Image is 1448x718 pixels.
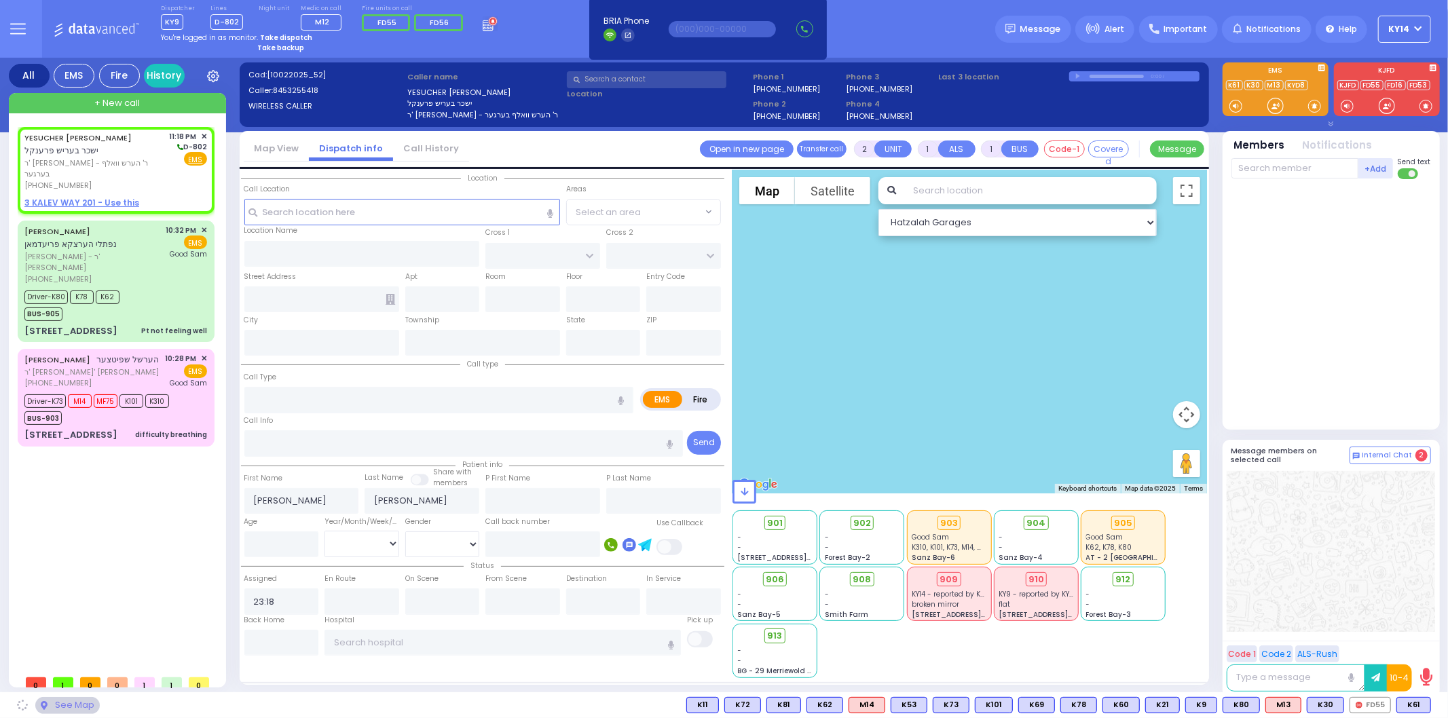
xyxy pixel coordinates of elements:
div: BLS [1018,697,1055,713]
span: Select an area [576,206,641,219]
span: Help [1339,23,1357,35]
div: BLS [1396,697,1431,713]
label: Room [485,271,506,282]
div: BLS [686,697,719,713]
label: KJFD [1334,67,1440,77]
span: Good Sam [912,532,949,542]
input: Search location [904,177,1156,204]
span: MF75 [94,394,117,408]
div: K9 [1185,697,1217,713]
button: Notifications [1303,138,1373,153]
span: KY14 [1389,23,1410,35]
div: K101 [975,697,1013,713]
div: K11 [686,697,719,713]
button: Drag Pegman onto the map to open Street View [1173,450,1200,477]
span: - [738,542,742,552]
label: Cad: [248,69,403,81]
label: [PHONE_NUMBER] [753,83,820,94]
span: - [738,589,742,599]
span: K310, K101, K73, M14, MF75 [912,542,995,552]
span: [10022025_52] [267,69,326,80]
label: Fire units on call [362,5,468,13]
span: + New call [94,96,140,110]
span: 8453255418 [273,85,318,96]
label: P Last Name [606,473,651,484]
span: 902 [853,516,871,530]
label: P First Name [485,473,530,484]
span: Alert [1104,23,1124,35]
a: KJFD [1337,80,1359,90]
label: First Name [244,473,283,484]
span: ✕ [201,353,207,364]
span: - [825,542,829,552]
input: Search hospital [324,630,681,656]
span: ר' [PERSON_NAME] - ר' הערש וואלף בערגער [24,157,165,180]
label: Street Address [244,271,297,282]
label: On Scene [405,573,439,584]
span: Sanz Bay-4 [999,552,1043,563]
a: K30 [1244,80,1263,90]
span: 901 [767,516,783,530]
span: - [1086,589,1090,599]
label: Destination [566,573,607,584]
span: 906 [766,573,784,586]
img: Google [736,476,781,493]
small: Share with [433,467,472,477]
button: Code 2 [1259,645,1293,662]
label: ZIP [646,315,656,326]
div: 905 [1111,516,1136,531]
div: K73 [933,697,969,713]
span: 2 [1415,449,1428,461]
span: Driver-K80 [24,290,68,304]
span: KY9 [161,14,183,30]
a: [PERSON_NAME] [24,226,90,237]
a: FD16 [1385,80,1406,90]
button: Message [1150,140,1204,157]
div: All [9,64,50,88]
button: Code 1 [1227,645,1257,662]
a: M13 [1265,80,1284,90]
div: K72 [724,697,761,713]
div: BLS [806,697,843,713]
button: Internal Chat 2 [1350,447,1431,464]
label: Turn off text [1398,167,1419,181]
div: BLS [724,697,761,713]
u: EMS [189,155,203,165]
span: Internal Chat [1362,451,1413,460]
span: 904 [1026,516,1045,530]
span: BUS-905 [24,307,62,321]
span: 913 [768,629,783,643]
label: [PHONE_NUMBER] [753,111,820,121]
span: ✕ [201,131,207,143]
div: [STREET_ADDRESS] [24,324,117,338]
label: City [244,315,259,326]
label: WIRELESS CALLER [248,100,403,112]
label: Dispatcher [161,5,195,13]
div: Pt not feeling well [141,326,207,336]
span: Forest Bay-2 [825,552,870,563]
span: Status [464,561,501,571]
div: [STREET_ADDRESS] [24,428,117,442]
label: Call back number [485,516,550,527]
label: [PHONE_NUMBER] [846,83,913,94]
span: ישכר בעריש פרענקל [24,145,98,156]
button: ALS-Rush [1295,645,1339,662]
button: +Add [1358,158,1394,178]
label: Cross 1 [485,227,510,238]
span: - [738,645,742,656]
button: Transfer call [797,140,847,157]
button: Show street map [739,177,795,204]
button: BUS [1001,140,1039,157]
span: Good Sam [1086,532,1124,542]
label: Location Name [244,225,298,236]
span: You're logged in as monitor. [161,33,258,43]
span: M14 [68,394,92,408]
button: Send [687,431,721,455]
span: - [825,589,829,599]
div: BLS [933,697,969,713]
span: flat [999,599,1010,609]
img: red-radio-icon.svg [1356,702,1362,708]
label: YESUCHER [PERSON_NAME] [407,87,562,98]
img: message.svg [1005,24,1016,34]
span: [STREET_ADDRESS][PERSON_NAME] [738,552,866,563]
